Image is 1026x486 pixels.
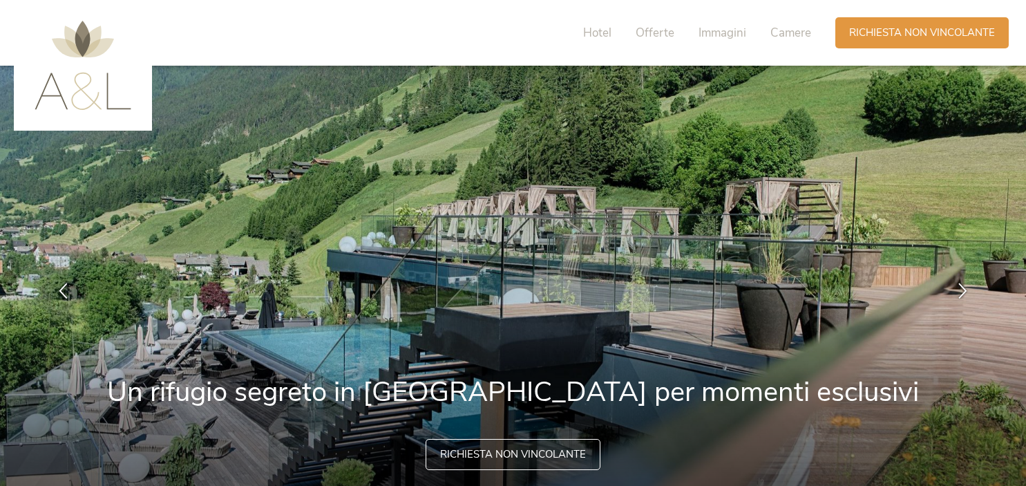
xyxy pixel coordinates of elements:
[583,25,611,41] span: Hotel
[35,21,131,110] img: AMONTI & LUNARIS Wellnessresort
[699,25,746,41] span: Immagini
[440,447,586,462] span: Richiesta non vincolante
[636,25,674,41] span: Offerte
[849,26,995,40] span: Richiesta non vincolante
[770,25,811,41] span: Camere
